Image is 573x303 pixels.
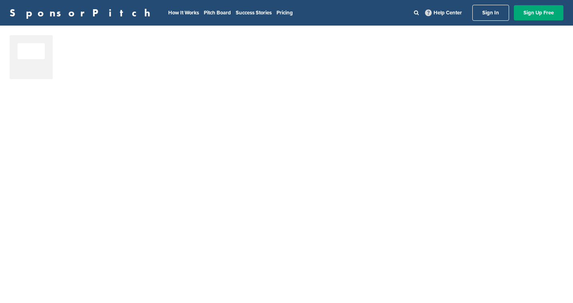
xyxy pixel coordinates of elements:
a: Sign In [472,5,509,21]
a: Help Center [424,8,464,18]
a: Success Stories [236,10,272,16]
a: Sign Up Free [514,5,563,20]
a: Pitch Board [204,10,231,16]
a: SponsorPitch [10,8,155,18]
a: How It Works [168,10,199,16]
a: Pricing [277,10,293,16]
